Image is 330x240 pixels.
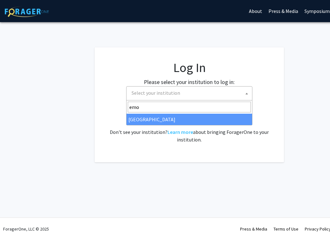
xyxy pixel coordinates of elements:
[107,113,271,143] div: No account? . Don't see your institution? about bringing ForagerOne to your institution.
[129,87,252,99] span: Select your institution
[3,218,49,240] div: ForagerOne, LLC © 2025
[240,226,267,232] a: Press & Media
[144,78,235,86] label: Please select your institution to log in:
[5,212,27,235] iframe: Chat
[128,102,251,112] input: Search
[5,6,49,17] img: ForagerOne Logo
[127,114,252,125] li: [GEOGRAPHIC_DATA]
[274,226,298,232] a: Terms of Use
[126,86,252,100] span: Select your institution
[132,90,180,96] span: Select your institution
[107,60,271,75] h1: Log In
[168,129,193,135] a: Learn more about bringing ForagerOne to your institution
